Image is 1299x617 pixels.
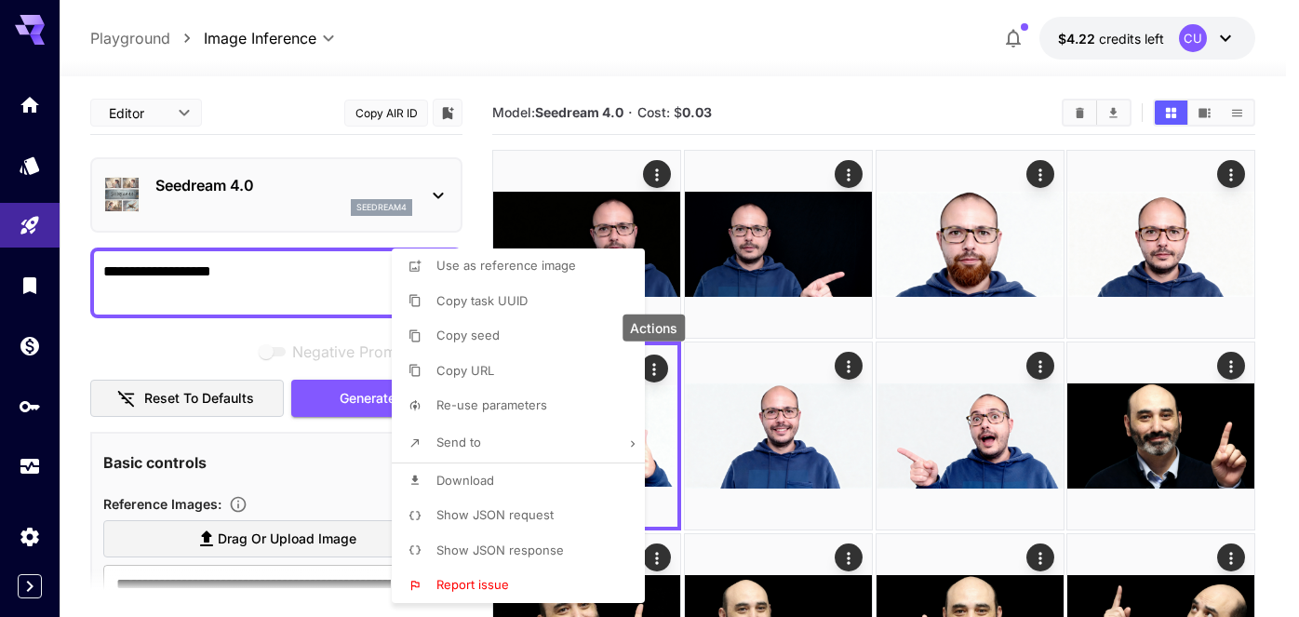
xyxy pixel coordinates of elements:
span: Send to [436,435,481,449]
span: Copy seed [436,328,500,342]
span: Download [436,473,494,488]
span: Copy URL [436,363,494,378]
span: Show JSON request [436,507,554,522]
span: Report issue [436,577,509,592]
span: Copy task UUID [436,293,528,308]
span: Re-use parameters [436,397,547,412]
span: Show JSON response [436,543,564,557]
span: Use as reference image [436,258,576,273]
div: Actions [623,315,685,342]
